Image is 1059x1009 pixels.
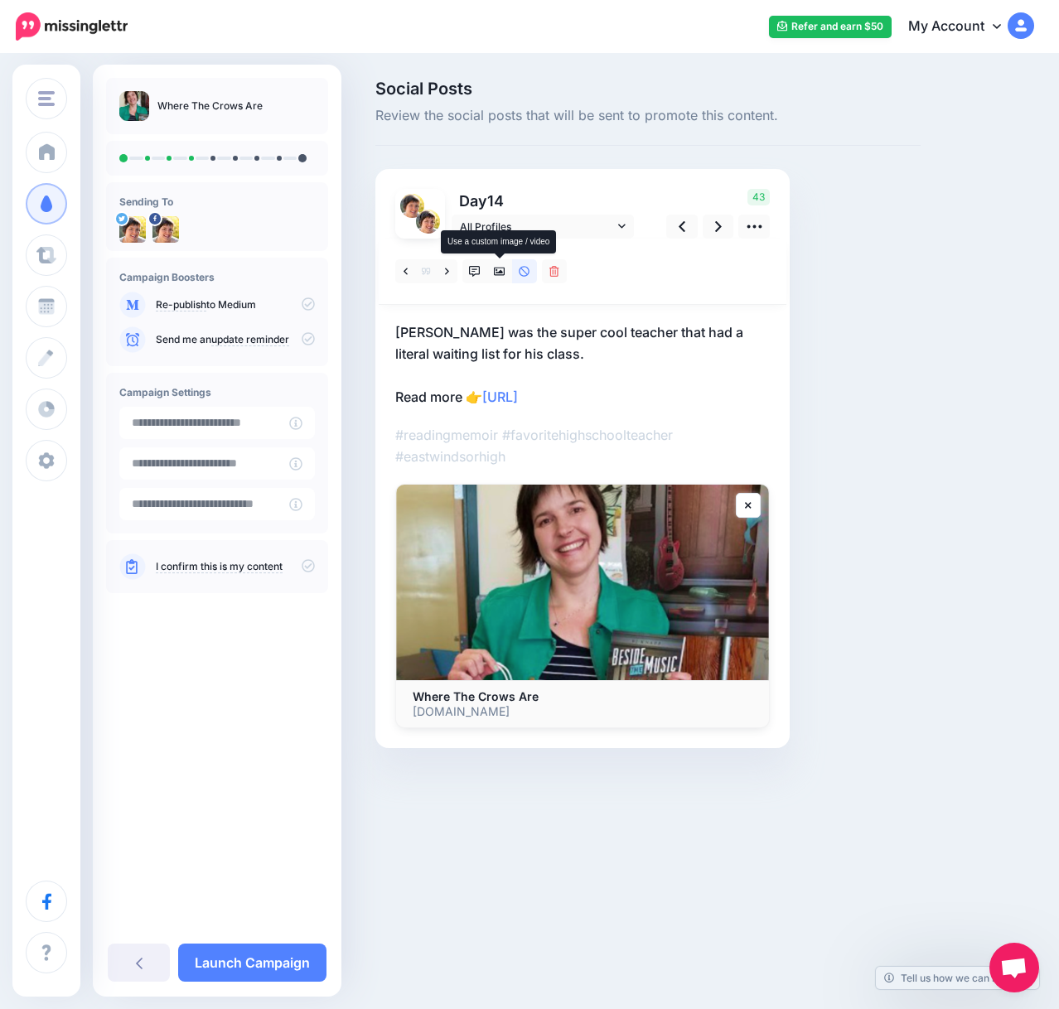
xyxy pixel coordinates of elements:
[211,333,289,346] a: update reminder
[157,98,263,114] p: Where The Crows Are
[156,332,315,347] p: Send me an
[413,704,752,719] p: [DOMAIN_NAME]
[487,192,504,210] span: 14
[460,218,614,235] span: All Profiles
[989,943,1039,992] a: Open chat
[892,7,1034,47] a: My Account
[747,189,770,205] span: 43
[156,298,206,311] a: Re-publish
[395,321,770,408] p: [PERSON_NAME] was the super cool teacher that had a literal waiting list for his class. Read more 👉
[396,485,769,680] img: Where The Crows Are
[152,216,179,243] img: 12075030_1706275102925828_1116441105650536117_n-bsa19605.jpg
[395,424,770,467] p: #readingmemoir #favoritehighschoolteacher #eastwindsorhigh
[452,215,634,239] a: All Profiles
[413,689,539,703] b: Where The Crows Are
[119,216,146,243] img: fquA77zn-780.jpg
[119,386,315,398] h4: Campaign Settings
[119,271,315,283] h4: Campaign Boosters
[119,196,315,208] h4: Sending To
[482,389,518,405] a: [URL]
[156,560,283,573] a: I confirm this is my content
[375,80,921,97] span: Social Posts
[375,105,921,127] span: Review the social posts that will be sent to promote this content.
[452,189,636,213] p: Day
[769,16,892,38] a: Refer and earn $50
[119,91,149,121] img: a5837c51dcab19ba00714d17e5b5301f_thumb.jpg
[416,210,440,234] img: 12075030_1706275102925828_1116441105650536117_n-bsa19605.jpg
[38,91,55,106] img: menu.png
[400,194,424,218] img: fquA77zn-780.jpg
[156,297,315,312] p: to Medium
[16,12,128,41] img: Missinglettr
[876,967,1039,989] a: Tell us how we can improve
